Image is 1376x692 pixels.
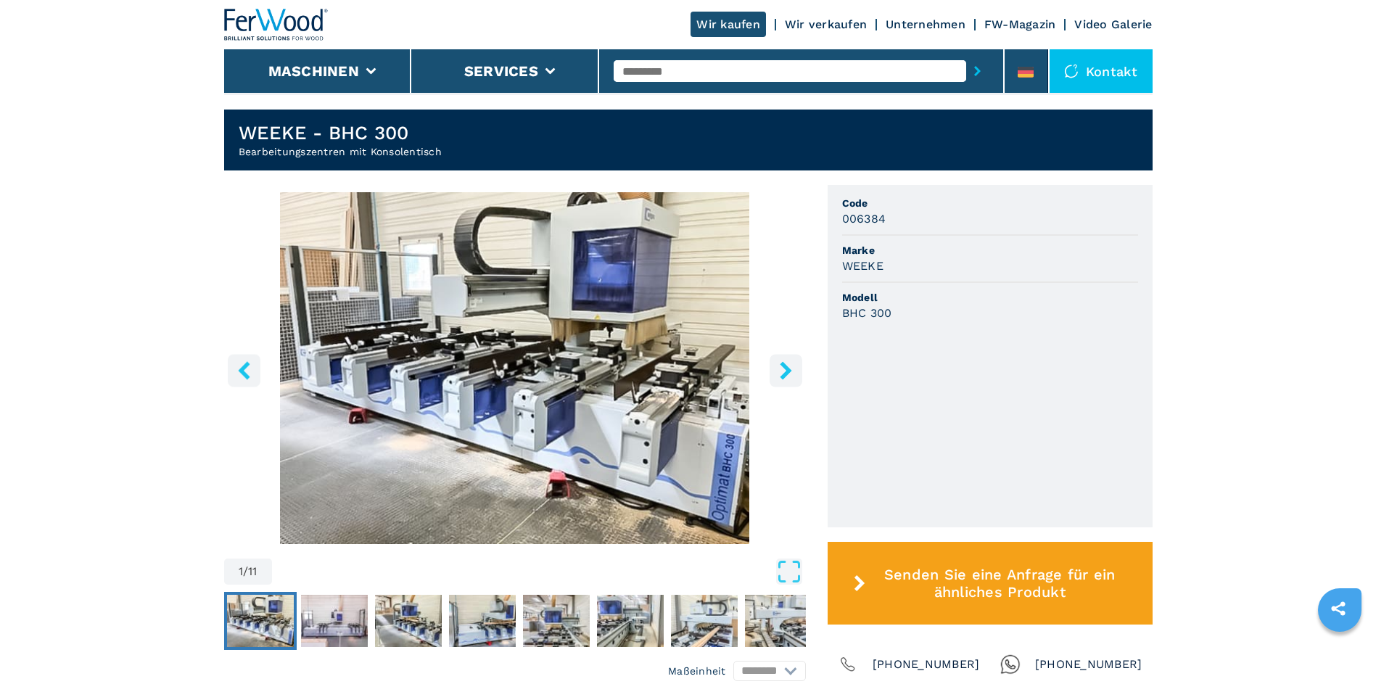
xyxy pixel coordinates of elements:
button: right-button [770,354,802,387]
img: 6aca7b58d3b52aa7baac90d69c87ad77 [301,595,368,647]
img: 55b8f7c7e01a0bc68b6dfb78216152f5 [375,595,442,647]
span: [PHONE_NUMBER] [873,654,980,675]
img: Whatsapp [1000,654,1021,675]
span: / [243,566,248,577]
span: Senden Sie eine Anfrage für ein ähnliches Produkt [871,566,1128,601]
a: Unternehmen [886,17,965,31]
button: Go to Slide 1 [224,592,297,650]
img: 8601cb6855b72ebafbded57a7f609aea [523,595,590,647]
img: 2733bfd4c7aa0063ee3250afddf513e0 [227,595,294,647]
img: ef971d312f6431c82229edaa8ccc9953 [671,595,738,647]
button: Go to Slide 7 [668,592,741,650]
button: Go to Slide 2 [298,592,371,650]
div: Go to Slide 1 [224,192,806,544]
button: Open Fullscreen [276,559,802,585]
h1: WEEKE - BHC 300 [239,121,442,144]
button: Go to Slide 8 [742,592,815,650]
img: Phone [838,654,858,675]
nav: Thumbnail Navigation [224,592,806,650]
a: FW-Magazin [984,17,1056,31]
button: Go to Slide 5 [520,592,593,650]
div: Kontakt [1050,49,1153,93]
img: 7e7fbedbf9d28443391bfae26bee1d73 [449,595,516,647]
a: sharethis [1320,590,1356,627]
span: 1 [239,566,243,577]
button: left-button [228,354,260,387]
img: Bearbeitungszentren mit Konsolentisch WEEKE BHC 300 [224,192,806,544]
em: Maßeinheit [668,664,726,678]
h3: 006384 [842,210,886,227]
a: Wir kaufen [691,12,766,37]
img: Kontakt [1064,64,1079,78]
h3: WEEKE [842,258,883,274]
button: Senden Sie eine Anfrage für ein ähnliches Produkt [828,542,1153,625]
span: Code [842,196,1138,210]
h3: BHC 300 [842,305,892,321]
button: Go to Slide 6 [594,592,667,650]
h2: Bearbeitungszentren mit Konsolentisch [239,144,442,159]
img: d5902d884f694fa96e17efba4f95386f [745,595,812,647]
button: Go to Slide 3 [372,592,445,650]
button: Maschinen [268,62,359,80]
img: b143e057d8d4c896e909dec3cd2c7d8c [597,595,664,647]
button: submit-button [966,54,989,88]
a: Wir verkaufen [785,17,867,31]
span: Marke [842,243,1138,258]
button: Go to Slide 4 [446,592,519,650]
iframe: Chat [1314,627,1365,681]
span: Modell [842,290,1138,305]
span: [PHONE_NUMBER] [1035,654,1142,675]
img: Ferwood [224,9,329,41]
button: Services [464,62,538,80]
a: Video Galerie [1074,17,1152,31]
span: 11 [248,566,258,577]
